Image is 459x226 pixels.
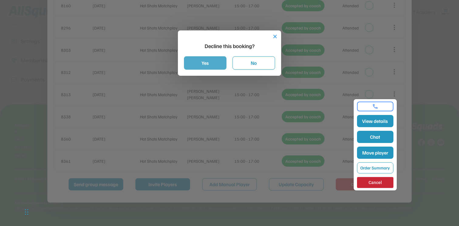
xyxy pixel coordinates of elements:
button: No [233,56,275,70]
button: Yes [184,56,226,70]
button: Order Summary [357,162,393,173]
button: Chat [357,131,393,143]
button: Move player [357,147,393,159]
button: Cancel [357,177,393,188]
button: close [272,33,278,40]
div: Decline this booking? [205,42,255,50]
button: View details [357,115,393,127]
